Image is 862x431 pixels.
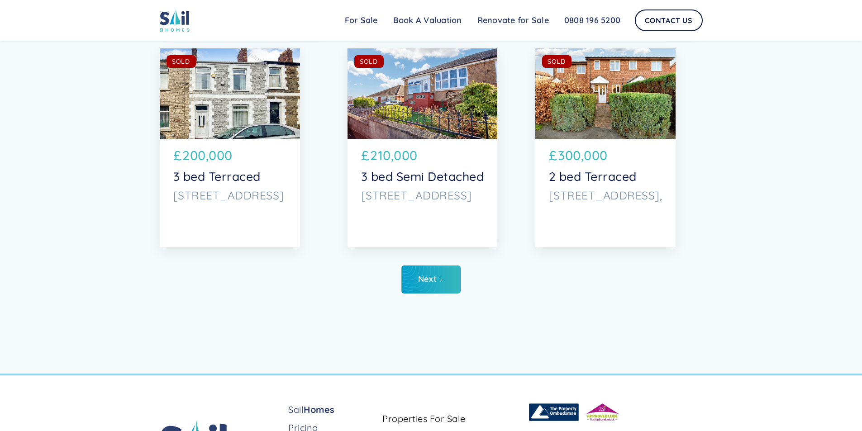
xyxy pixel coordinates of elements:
p: 200,000 [182,146,233,165]
p: [STREET_ADDRESS], [549,188,662,203]
div: SOLD [548,57,566,66]
a: SailHomes [288,403,375,416]
a: Renovate for Sale [470,11,557,29]
a: Contact Us [635,9,703,31]
p: [STREET_ADDRESS] [361,188,484,203]
p: 3 bed Terraced [173,169,286,184]
p: £ [173,146,182,165]
p: 210,000 [370,146,418,165]
p: [STREET_ADDRESS] [173,188,286,203]
a: 0808 196 5200 [557,11,628,29]
div: SOLD [360,57,378,66]
a: SOLD£210,0003 bed Semi Detached[STREET_ADDRESS] [348,48,498,247]
p: £ [549,146,557,165]
p: 2 bed Terraced [549,169,662,184]
a: Book A Valuation [386,11,470,29]
a: For Sale [337,11,386,29]
a: SOLD£200,0003 bed Terraced[STREET_ADDRESS] [160,48,300,247]
div: SOLD [172,57,190,66]
a: Properties For Sale [382,412,521,425]
p: 300,000 [558,146,608,165]
strong: Homes [304,404,335,415]
div: Next [418,275,437,284]
p: £ [361,146,370,165]
img: sail home logo colored [160,9,190,32]
a: SOLD£300,0002 bed Terraced[STREET_ADDRESS], [535,48,676,247]
p: 3 bed Semi Detached [361,169,484,184]
a: Next Page [401,265,461,294]
div: List [160,265,703,294]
